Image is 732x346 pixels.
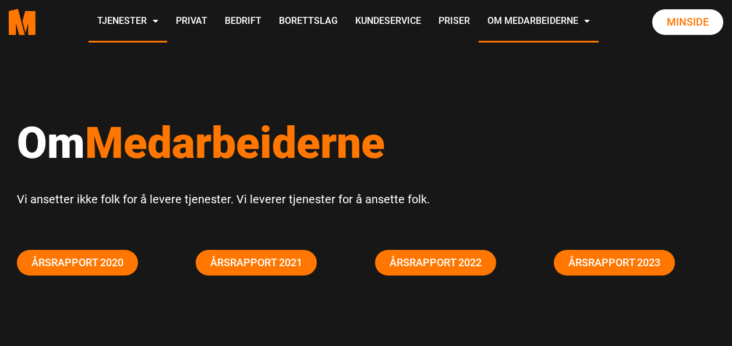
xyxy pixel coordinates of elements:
p: Vi ansetter ikke folk for å levere tjenester. Vi leverer tjenester for å ansette folk. [17,189,716,209]
a: Om Medarbeiderne [479,1,599,43]
span: Medarbeiderne [85,117,385,168]
h1: Om [17,116,716,169]
a: Privat [167,1,216,43]
a: Årsrapport 2023 [554,250,675,276]
a: Årsrapport 2020 [17,250,138,276]
a: Årsrapport 2021 [196,250,317,276]
a: Borettslag [270,1,346,43]
a: Bedrift [216,1,270,43]
a: Årsrapport 2022 [375,250,496,276]
a: Priser [430,1,479,43]
a: Minside [652,9,723,35]
a: Kundeservice [346,1,430,43]
a: Tjenester [89,1,167,43]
